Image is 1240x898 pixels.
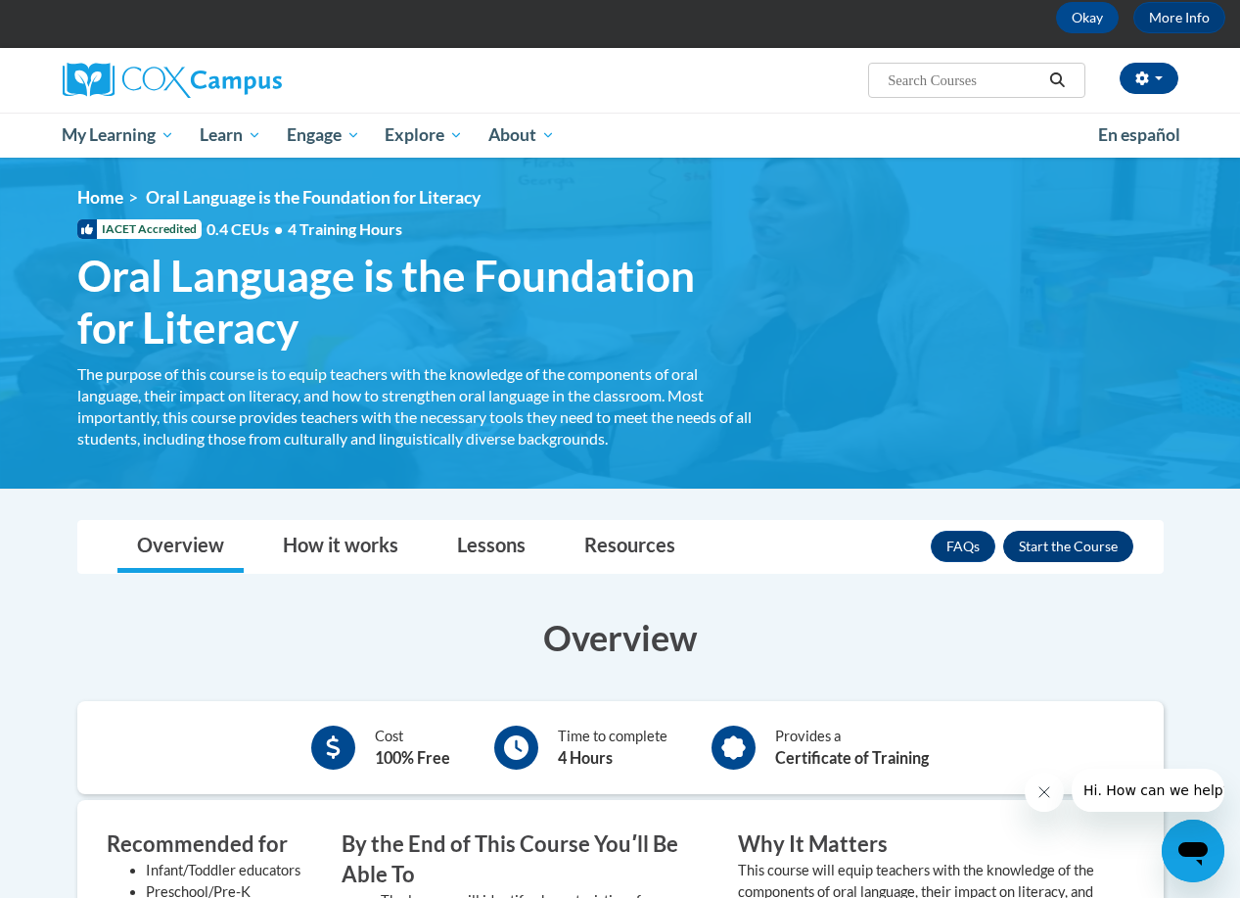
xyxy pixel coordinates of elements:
span: Oral Language is the Foundation for Literacy [146,187,481,208]
span: 0.4 CEUs [207,218,402,240]
a: Home [77,187,123,208]
button: Enroll [1003,531,1133,562]
span: • [274,219,283,238]
span: Explore [385,123,463,147]
img: Cox Campus [63,63,282,98]
iframe: Close message [1025,773,1064,812]
div: Cost [375,726,450,770]
a: Lessons [437,521,545,573]
a: My Learning [50,113,188,158]
h3: Overview [77,613,1164,662]
span: My Learning [62,123,174,147]
a: Resources [565,521,695,573]
span: IACET Accredited [77,219,202,239]
button: Okay [1056,2,1119,33]
a: About [476,113,568,158]
span: Engage [287,123,360,147]
span: Oral Language is the Foundation for Literacy [77,250,753,354]
b: 100% Free [375,748,450,767]
span: Hi. How can we help? [12,14,159,29]
li: Infant/Toddler educators [146,860,312,881]
div: Main menu [48,113,1193,158]
a: Explore [372,113,476,158]
a: How it works [263,521,418,573]
div: Time to complete [558,726,667,770]
b: Certificate of Training [775,748,929,767]
input: Search Courses [886,69,1042,92]
b: 4 Hours [558,748,613,767]
iframe: Message from company [1072,769,1224,812]
h3: Recommended for [107,829,312,860]
a: Cox Campus [63,63,415,98]
span: 4 Training Hours [288,219,402,238]
a: Learn [187,113,274,158]
span: About [488,123,555,147]
a: FAQs [931,531,995,562]
button: Search [1042,69,1072,92]
a: Overview [117,521,244,573]
div: Provides a [775,726,929,770]
h3: By the End of This Course Youʹll Be Able To [342,829,709,890]
span: Learn [200,123,261,147]
button: Account Settings [1120,63,1178,94]
div: The purpose of this course is to equip teachers with the knowledge of the components of oral lang... [77,363,753,449]
a: Engage [274,113,373,158]
a: More Info [1133,2,1225,33]
h3: Why It Matters [738,829,1105,860]
span: En español [1098,124,1180,145]
a: En español [1085,115,1193,156]
iframe: Button to launch messaging window [1162,820,1224,882]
